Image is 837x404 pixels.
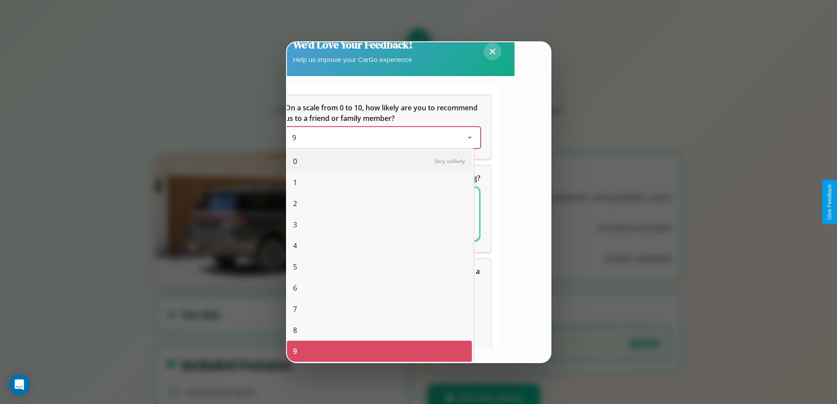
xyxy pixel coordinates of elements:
span: 2 [293,198,297,209]
div: On a scale from 0 to 10, how likely are you to recommend us to a friend or family member? [285,127,480,148]
span: Very unlikely [434,157,465,165]
div: 2 [287,193,472,214]
span: 5 [293,262,297,272]
span: 1 [293,177,297,188]
p: Help us improve your CarGo experience [293,54,413,66]
span: 0 [293,156,297,167]
span: 9 [293,346,297,357]
span: Which of the following features do you value the most in a vehicle? [285,266,482,287]
span: 9 [292,133,296,142]
div: Give Feedback [826,184,833,220]
div: 10 [287,362,472,383]
div: 8 [287,320,472,341]
div: 0 [287,151,472,172]
div: 4 [287,235,472,256]
div: 6 [287,277,472,298]
span: What can we do to make your experience more satisfying? [285,173,480,183]
div: 1 [287,172,472,193]
span: 7 [293,304,297,314]
span: 4 [293,240,297,251]
div: 3 [287,214,472,235]
span: 8 [293,325,297,335]
span: 6 [293,283,297,293]
div: Open Intercom Messenger [9,374,30,395]
h5: On a scale from 0 to 10, how likely are you to recommend us to a friend or family member? [285,102,480,124]
div: 5 [287,256,472,277]
span: On a scale from 0 to 10, how likely are you to recommend us to a friend or family member? [285,103,479,123]
div: 9 [287,341,472,362]
div: On a scale from 0 to 10, how likely are you to recommend us to a friend or family member? [275,95,491,159]
span: 3 [293,219,297,230]
h2: We'd Love Your Feedback! [293,37,413,52]
div: 7 [287,298,472,320]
